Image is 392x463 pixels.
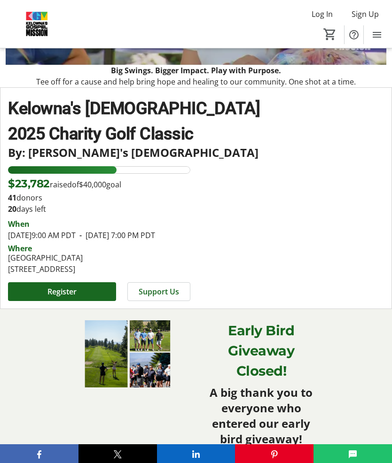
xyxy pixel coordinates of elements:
[127,282,190,301] button: Support Us
[8,147,384,159] p: By: [PERSON_NAME]'s [DEMOGRAPHIC_DATA]
[312,8,333,20] span: Log In
[8,193,16,203] b: 41
[8,204,16,214] span: 20
[352,8,379,20] span: Sign Up
[8,218,30,230] div: When
[368,25,386,44] button: Menu
[8,263,83,275] div: [STREET_ADDRESS]
[79,179,106,190] span: $40,000
[8,99,260,118] strong: Kelowna's [DEMOGRAPHIC_DATA]
[139,286,179,297] span: Support Us
[8,230,76,240] span: [DATE] 9:00 AM PDT
[344,7,386,22] button: Sign Up
[8,203,190,215] p: days left
[8,176,121,192] p: raised of goal
[321,26,338,43] button: Cart
[8,252,83,263] div: [GEOGRAPHIC_DATA]
[8,245,32,252] div: Where
[8,282,116,301] button: Register
[8,177,50,190] span: $23,782
[111,65,281,76] strong: Big Swings. Bigger Impact. Play with Purpose.
[314,444,392,463] button: SMS
[8,124,194,144] strong: 2025 Charity Golf Classic
[8,166,190,174] div: 59.455000000000005% of fundraising goal reached
[8,192,190,203] p: donors
[78,444,157,463] button: X
[235,444,314,463] button: Pinterest
[71,320,190,387] img: undefined
[157,444,235,463] button: LinkedIn
[202,320,321,381] p: Early Bird Giveaway Closed!
[76,230,155,240] span: [DATE] 7:00 PM PDT
[6,7,68,42] img: Kelowna's Gospel Mission's Logo
[345,25,363,44] button: Help
[304,7,340,22] button: Log In
[47,286,77,297] span: Register
[76,230,86,240] span: -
